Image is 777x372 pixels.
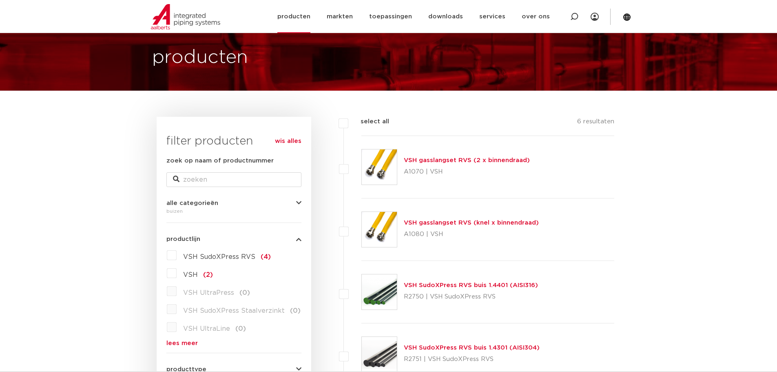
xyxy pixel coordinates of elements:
[183,290,234,296] span: VSH UltraPress
[183,272,198,278] span: VSH
[203,272,213,278] span: (2)
[166,236,301,242] button: productlijn
[275,136,301,146] a: wis alles
[235,325,246,332] span: (0)
[166,200,218,206] span: alle categorieën
[404,228,539,241] p: A1080 | VSH
[166,236,200,242] span: productlijn
[183,325,230,332] span: VSH UltraLine
[404,157,530,163] a: VSH gasslangset RVS (2 x binnendraad)
[152,45,248,71] h1: producten
[183,254,255,260] span: VSH SudoXPress RVS
[166,200,301,206] button: alle categorieën
[362,274,397,310] img: Thumbnail for VSH SudoXPress RVS buis 1.4401 (AISI316)
[183,307,285,314] span: VSH SudoXPress Staalverzinkt
[404,220,539,226] a: VSH gasslangset RVS (knel x binnendraad)
[404,345,540,351] a: VSH SudoXPress RVS buis 1.4301 (AISI304)
[362,337,397,372] img: Thumbnail for VSH SudoXPress RVS buis 1.4301 (AISI304)
[166,156,274,166] label: zoek op naam of productnummer
[166,206,301,216] div: buizen
[404,353,540,366] p: R2751 | VSH SudoXPress RVS
[362,149,397,185] img: Thumbnail for VSH gasslangset RVS (2 x binnendraad)
[290,307,301,314] span: (0)
[362,212,397,247] img: Thumbnail for VSH gasslangset RVS (knel x binnendraad)
[166,340,301,346] a: lees meer
[166,133,301,149] h3: filter producten
[404,290,538,303] p: R2750 | VSH SudoXPress RVS
[404,282,538,288] a: VSH SudoXPress RVS buis 1.4401 (AISI316)
[166,172,301,187] input: zoeken
[239,290,250,296] span: (0)
[404,165,530,178] p: A1070 | VSH
[348,117,389,127] label: select all
[261,254,271,260] span: (4)
[577,117,614,129] p: 6 resultaten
